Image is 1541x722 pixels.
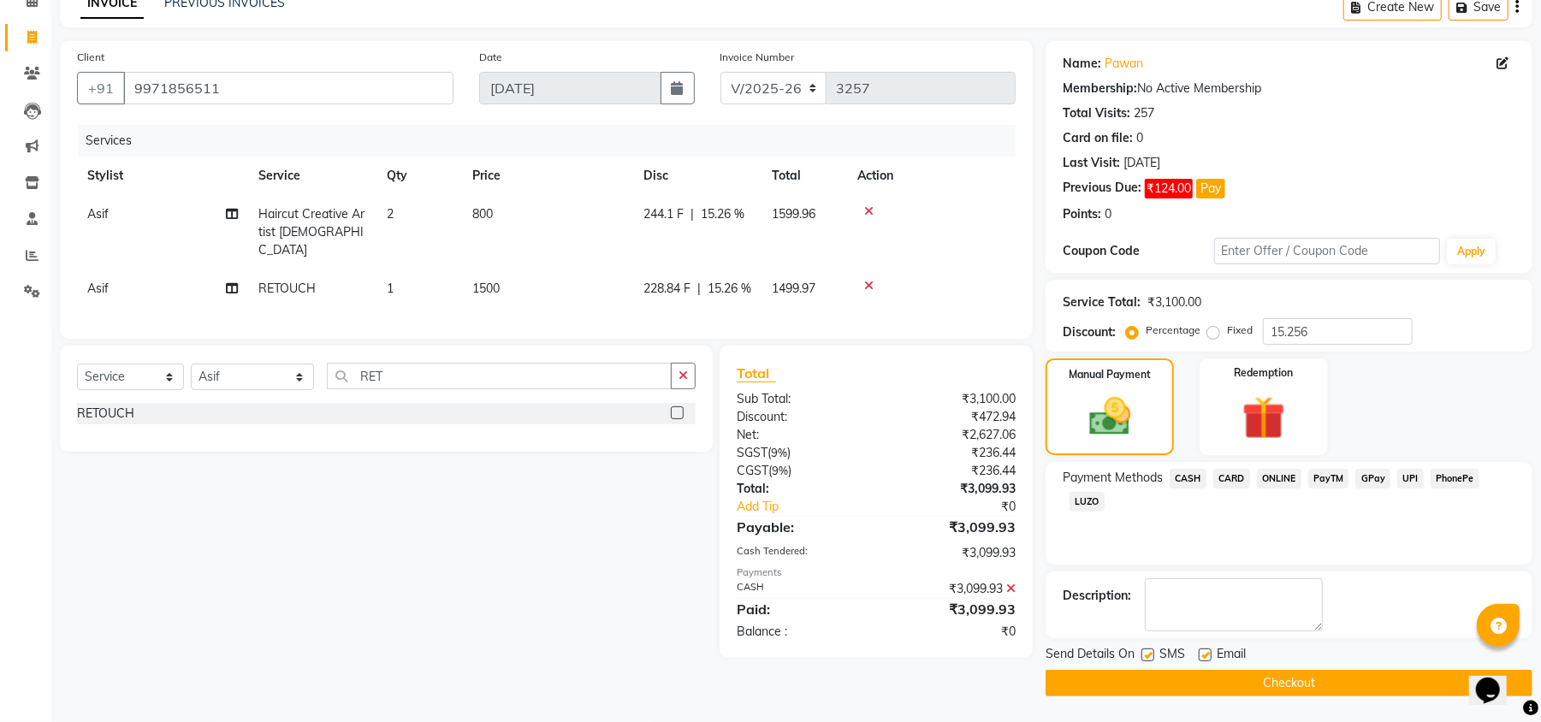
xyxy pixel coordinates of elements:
[258,206,365,257] span: Haircut Creative Artist [DEMOGRAPHIC_DATA]
[643,205,684,223] span: 244.1 F
[1217,645,1246,666] span: Email
[724,580,876,598] div: CASH
[1355,469,1390,488] span: GPay
[77,157,248,195] th: Stylist
[1214,238,1440,264] input: Enter Offer / Coupon Code
[1076,393,1144,441] img: _cash.svg
[472,281,500,296] span: 1500
[387,206,394,222] span: 2
[876,544,1028,562] div: ₹3,099.93
[1063,205,1101,223] div: Points:
[876,408,1028,426] div: ₹472.94
[876,623,1028,641] div: ₹0
[387,281,394,296] span: 1
[724,462,876,480] div: ( )
[724,544,876,562] div: Cash Tendered:
[876,462,1028,480] div: ₹236.44
[772,464,788,477] span: 9%
[79,125,1028,157] div: Services
[77,72,125,104] button: +91
[1069,367,1151,382] label: Manual Payment
[697,280,701,298] span: |
[772,281,815,296] span: 1499.97
[327,363,672,389] input: Search or Scan
[737,463,768,478] span: CGST
[737,364,776,382] span: Total
[1063,242,1213,260] div: Coupon Code
[724,444,876,462] div: ( )
[724,390,876,408] div: Sub Total:
[1063,104,1130,122] div: Total Visits:
[1136,129,1143,147] div: 0
[876,426,1028,444] div: ₹2,627.06
[724,426,876,444] div: Net:
[1046,645,1135,666] span: Send Details On
[1147,293,1201,311] div: ₹3,100.00
[1146,323,1200,338] label: Percentage
[1063,469,1163,487] span: Payment Methods
[1229,391,1299,445] img: _gift.svg
[720,50,795,65] label: Invoice Number
[876,390,1028,408] div: ₹3,100.00
[737,565,1016,580] div: Payments
[1046,670,1532,696] button: Checkout
[1447,239,1496,264] button: Apply
[876,444,1028,462] div: ₹236.44
[87,206,109,222] span: Asif
[1063,80,1137,98] div: Membership:
[1063,587,1131,605] div: Description:
[1063,55,1101,73] div: Name:
[258,281,316,296] span: RETOUCH
[1063,323,1116,341] div: Discount:
[1196,179,1225,198] button: Pay
[1469,654,1524,705] iframe: chat widget
[1105,205,1111,223] div: 0
[1308,469,1349,488] span: PayTM
[1145,179,1193,198] span: ₹124.00
[1134,104,1154,122] div: 257
[77,405,134,423] div: RETOUCH
[1063,179,1141,198] div: Previous Due:
[762,157,847,195] th: Total
[724,480,876,498] div: Total:
[248,157,376,195] th: Service
[724,517,876,537] div: Payable:
[701,205,744,223] span: 15.26 %
[479,50,502,65] label: Date
[633,157,762,195] th: Disc
[1213,469,1250,488] span: CARD
[1063,80,1515,98] div: No Active Membership
[1063,293,1141,311] div: Service Total:
[902,498,1028,516] div: ₹0
[87,281,109,296] span: Asif
[724,408,876,426] div: Discount:
[1234,365,1293,381] label: Redemption
[876,480,1028,498] div: ₹3,099.93
[690,205,694,223] span: |
[771,446,787,459] span: 9%
[1397,469,1424,488] span: UPI
[724,623,876,641] div: Balance :
[376,157,462,195] th: Qty
[1070,492,1105,512] span: LUZO
[708,280,751,298] span: 15.26 %
[77,50,104,65] label: Client
[1431,469,1479,488] span: PhonePe
[472,206,493,222] span: 800
[737,445,768,460] span: SGST
[1063,154,1120,172] div: Last Visit:
[876,599,1028,619] div: ₹3,099.93
[643,280,690,298] span: 228.84 F
[724,599,876,619] div: Paid:
[1123,154,1160,172] div: [DATE]
[1257,469,1301,488] span: ONLINE
[1063,129,1133,147] div: Card on file:
[1159,645,1185,666] span: SMS
[1227,323,1253,338] label: Fixed
[876,580,1028,598] div: ₹3,099.93
[724,498,902,516] a: Add Tip
[876,517,1028,537] div: ₹3,099.93
[123,72,453,104] input: Search by Name/Mobile/Email/Code
[1170,469,1206,488] span: CASH
[1105,55,1143,73] a: Pawan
